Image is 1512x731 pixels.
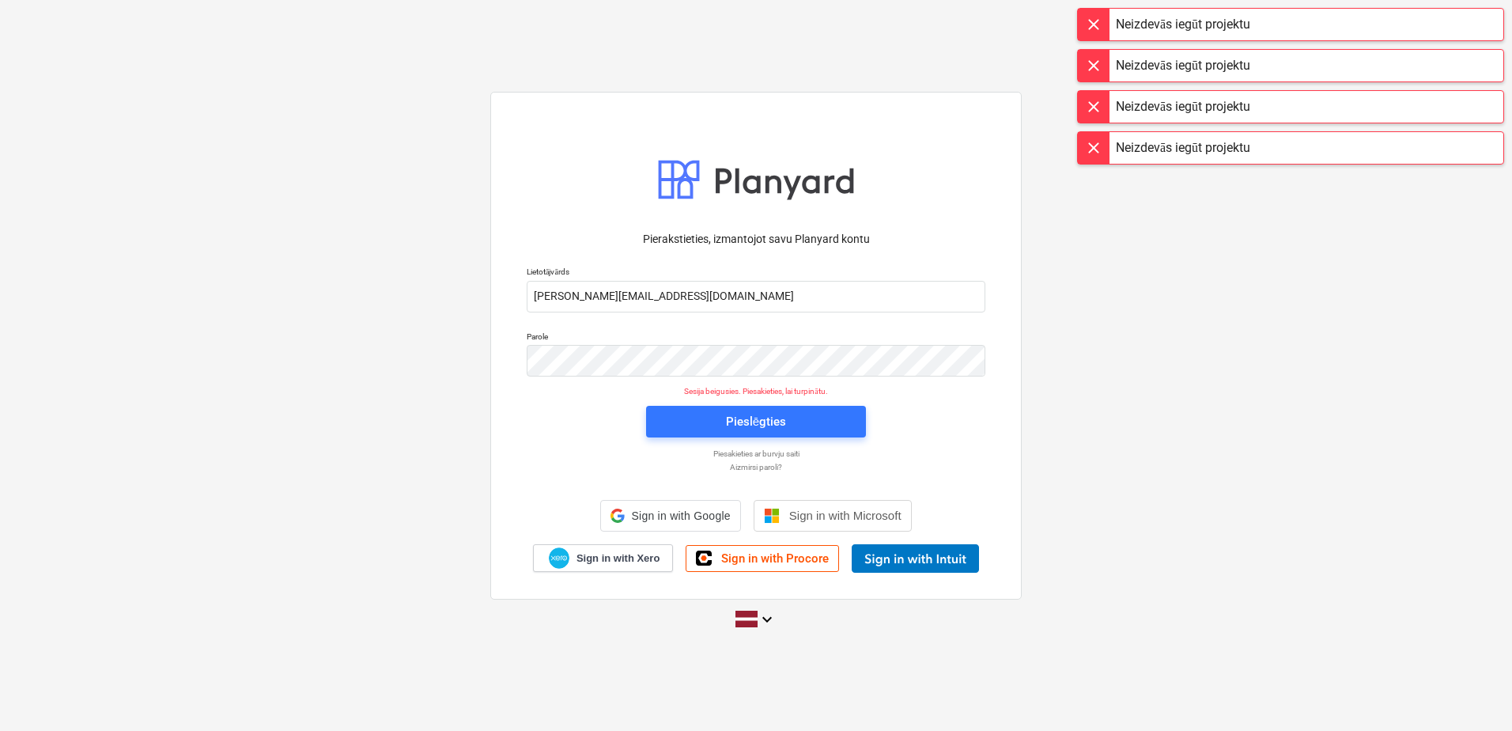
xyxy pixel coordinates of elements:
p: Sesija beigusies. Piesakieties, lai turpinātu. [517,386,995,396]
p: Parole [527,331,985,345]
i: keyboard_arrow_down [758,610,777,629]
a: Sign in with Procore [686,545,839,572]
div: Pieslēgties [726,411,786,432]
a: Piesakieties ar burvju saiti [519,449,993,459]
span: Sign in with Xero [576,551,660,566]
div: Sign in with Google [600,500,740,532]
span: Sign in with Google [631,509,730,522]
div: Neizdevās iegūt projektu [1116,97,1250,116]
img: Microsoft logo [764,508,780,524]
input: Lietotājvārds [527,281,985,312]
div: Neizdevās iegūt projektu [1116,56,1250,75]
img: Xero logo [549,547,569,569]
span: Sign in with Microsoft [789,509,902,522]
a: Aizmirsi paroli? [519,462,993,472]
p: Lietotājvārds [527,267,985,280]
a: Sign in with Xero [533,544,674,572]
button: Pieslēgties [646,406,866,437]
div: Neizdevās iegūt projektu [1116,15,1250,34]
div: Neizdevās iegūt projektu [1116,138,1250,157]
p: Pierakstieties, izmantojot savu Planyard kontu [527,231,985,248]
span: Sign in with Procore [721,551,829,566]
